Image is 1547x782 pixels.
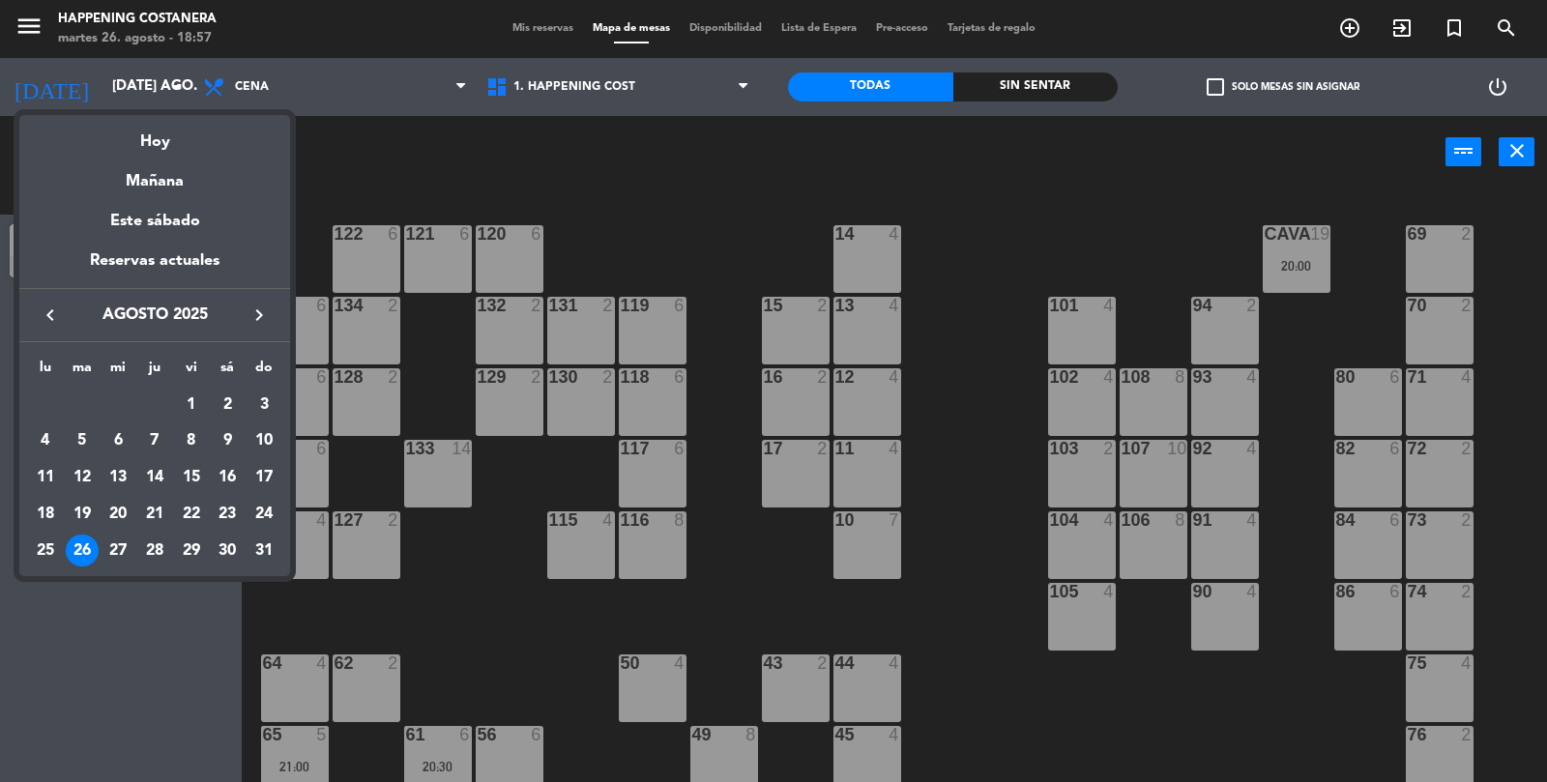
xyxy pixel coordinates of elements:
[210,387,247,423] td: 2 de agosto de 2025
[27,387,173,423] td: AGO.
[100,423,136,460] td: 6 de agosto de 2025
[68,303,242,328] span: agosto 2025
[66,425,99,458] div: 5
[175,461,208,494] div: 15
[29,461,62,494] div: 11
[102,425,134,458] div: 6
[64,423,101,460] td: 5 de agosto de 2025
[173,459,210,496] td: 15 de agosto de 2025
[210,496,247,533] td: 23 de agosto de 2025
[173,496,210,533] td: 22 de agosto de 2025
[39,304,62,327] i: keyboard_arrow_left
[27,357,64,387] th: lunes
[173,357,210,387] th: viernes
[19,194,290,248] div: Este sábado
[246,533,282,569] td: 31 de agosto de 2025
[173,387,210,423] td: 1 de agosto de 2025
[138,535,171,567] div: 28
[29,425,62,458] div: 4
[100,533,136,569] td: 27 de agosto de 2025
[19,248,290,288] div: Reservas actuales
[175,535,208,567] div: 29
[100,357,136,387] th: miércoles
[248,389,280,421] div: 3
[211,535,244,567] div: 30
[29,535,62,567] div: 25
[210,533,247,569] td: 30 de agosto de 2025
[138,461,171,494] div: 14
[136,533,173,569] td: 28 de agosto de 2025
[66,535,99,567] div: 26
[100,459,136,496] td: 13 de agosto de 2025
[136,496,173,533] td: 21 de agosto de 2025
[211,461,244,494] div: 16
[64,459,101,496] td: 12 de agosto de 2025
[211,389,244,421] div: 2
[175,425,208,458] div: 8
[210,459,247,496] td: 16 de agosto de 2025
[248,304,271,327] i: keyboard_arrow_right
[66,498,99,531] div: 19
[27,496,64,533] td: 18 de agosto de 2025
[246,357,282,387] th: domingo
[33,303,68,328] button: keyboard_arrow_left
[248,498,280,531] div: 24
[242,303,277,328] button: keyboard_arrow_right
[211,498,244,531] div: 23
[246,459,282,496] td: 17 de agosto de 2025
[173,423,210,460] td: 8 de agosto de 2025
[246,496,282,533] td: 24 de agosto de 2025
[175,389,208,421] div: 1
[19,155,290,194] div: Mañana
[102,535,134,567] div: 27
[246,423,282,460] td: 10 de agosto de 2025
[246,387,282,423] td: 3 de agosto de 2025
[210,423,247,460] td: 9 de agosto de 2025
[29,498,62,531] div: 18
[66,461,99,494] div: 12
[138,498,171,531] div: 21
[173,533,210,569] td: 29 de agosto de 2025
[19,115,290,155] div: Hoy
[27,423,64,460] td: 4 de agosto de 2025
[211,425,244,458] div: 9
[102,461,134,494] div: 13
[136,459,173,496] td: 14 de agosto de 2025
[64,533,101,569] td: 26 de agosto de 2025
[100,496,136,533] td: 20 de agosto de 2025
[102,498,134,531] div: 20
[248,425,280,458] div: 10
[248,461,280,494] div: 17
[64,496,101,533] td: 19 de agosto de 2025
[27,459,64,496] td: 11 de agosto de 2025
[175,498,208,531] div: 22
[138,425,171,458] div: 7
[136,357,173,387] th: jueves
[248,535,280,567] div: 31
[27,533,64,569] td: 25 de agosto de 2025
[64,357,101,387] th: martes
[210,357,247,387] th: sábado
[136,423,173,460] td: 7 de agosto de 2025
